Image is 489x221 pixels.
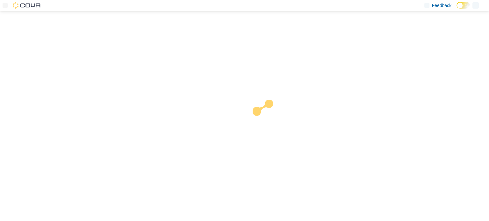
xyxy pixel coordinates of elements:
input: Dark Mode [457,2,470,9]
img: Cova [13,2,41,9]
span: Feedback [432,2,451,9]
img: cova-loader [244,95,292,143]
